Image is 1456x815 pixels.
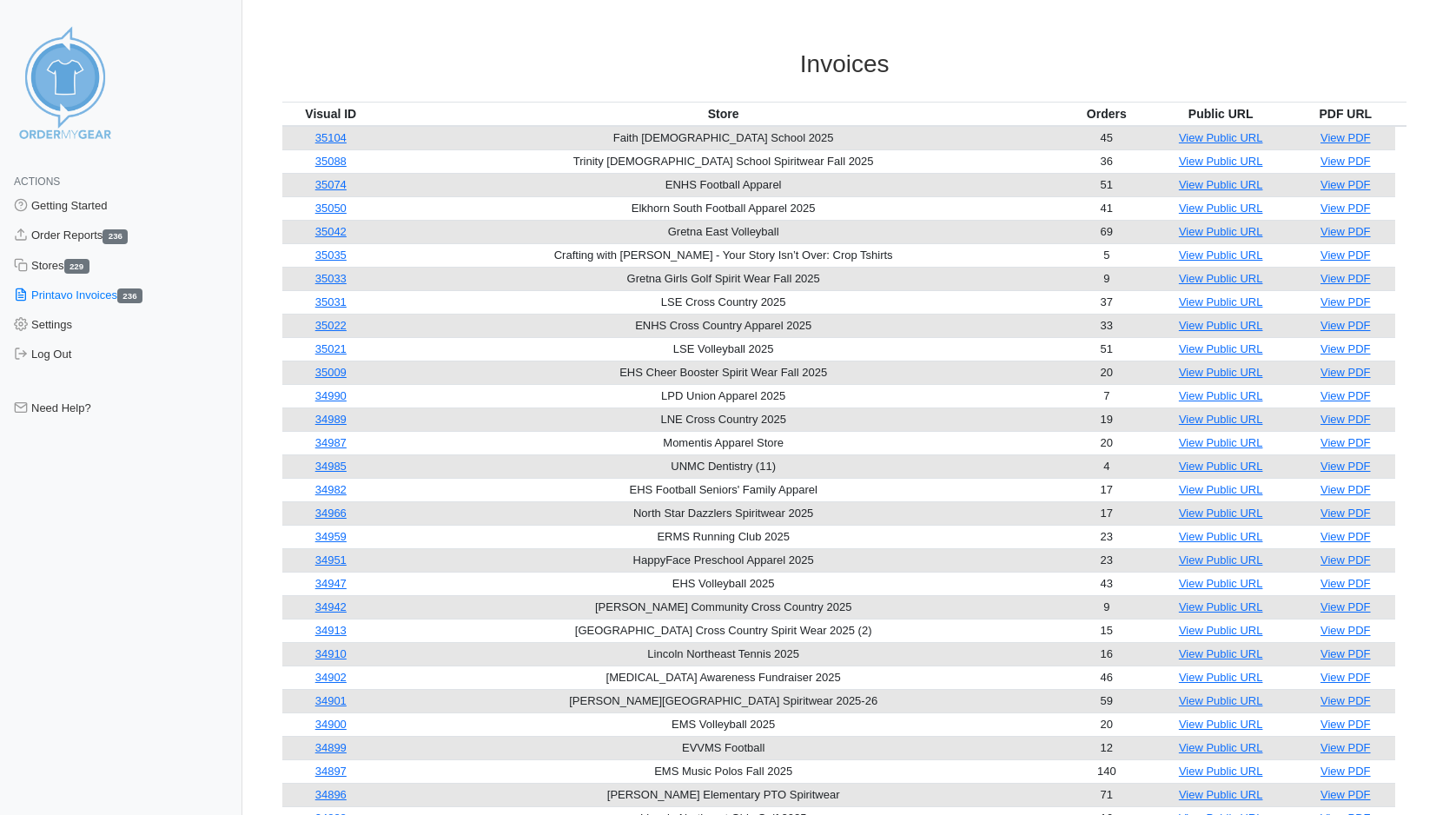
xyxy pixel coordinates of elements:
a: View PDF [1320,319,1371,332]
a: View PDF [1320,413,1371,426]
a: View PDF [1320,765,1371,778]
a: View PDF [1320,436,1371,449]
td: EMS Music Polos Fall 2025 [379,759,1068,783]
td: 46 [1068,666,1145,689]
a: View Public URL [1179,694,1263,707]
a: 35050 [315,202,347,215]
td: 5 [1068,243,1145,267]
td: LPD Union Apparel 2025 [379,384,1068,407]
td: 23 [1068,548,1145,572]
span: 236 [103,229,128,244]
a: View PDF [1320,600,1371,613]
a: View Public URL [1179,389,1263,402]
a: View PDF [1320,389,1371,402]
a: View Public URL [1179,272,1263,285]
td: EHS Volleyball 2025 [379,572,1068,595]
td: 37 [1068,290,1145,314]
a: View PDF [1320,647,1371,660]
a: View Public URL [1179,624,1263,637]
td: HappyFace Preschool Apparel 2025 [379,548,1068,572]
a: 34902 [315,671,347,684]
a: View Public URL [1179,366,1263,379]
a: 34990 [315,389,347,402]
td: 15 [1068,619,1145,642]
th: Visual ID [282,102,379,126]
a: 34910 [315,647,347,660]
span: Actions [14,176,60,188]
a: View PDF [1320,202,1371,215]
td: 12 [1068,736,1145,759]
a: 35033 [315,272,347,285]
td: Trinity [DEMOGRAPHIC_DATA] School Spiritwear Fall 2025 [379,149,1068,173]
a: View Public URL [1179,647,1263,660]
a: 35009 [315,366,347,379]
a: 34982 [315,483,347,496]
a: View Public URL [1179,248,1263,262]
th: Orders [1068,102,1145,126]
td: 20 [1068,431,1145,454]
td: UNMC Dentistry (11) [379,454,1068,478]
a: View Public URL [1179,507,1263,520]
a: View PDF [1320,295,1371,308]
td: 36 [1068,149,1145,173]
a: View PDF [1320,460,1371,473]
a: 35042 [315,225,347,238]
td: 9 [1068,267,1145,290]
td: 59 [1068,689,1145,712]
td: ERMS Running Club 2025 [379,525,1068,548]
td: Momentis Apparel Store [379,431,1068,454]
a: View PDF [1320,553,1371,567]
a: View Public URL [1179,741,1263,754]
th: Store [379,102,1068,126]
a: View PDF [1320,248,1371,262]
a: 35074 [315,178,347,191]
td: 17 [1068,501,1145,525]
td: 51 [1068,337,1145,361]
h3: Invoices [282,50,1406,79]
a: View PDF [1320,131,1371,144]
td: 41 [1068,196,1145,220]
a: 34947 [315,577,347,590]
td: Elkhorn South Football Apparel 2025 [379,196,1068,220]
a: 35021 [315,342,347,355]
a: View Public URL [1179,788,1263,801]
td: [GEOGRAPHIC_DATA] Cross Country Spirit Wear 2025 (2) [379,619,1068,642]
td: 9 [1068,595,1145,619]
td: 19 [1068,407,1145,431]
td: [PERSON_NAME] Elementary PTO Spiritwear [379,783,1068,806]
a: View Public URL [1179,600,1263,613]
a: 35035 [315,248,347,262]
td: Gretna East Volleyball [379,220,1068,243]
a: 34913 [315,624,347,637]
a: View PDF [1320,694,1371,707]
a: 34897 [315,765,347,778]
a: View Public URL [1179,718,1263,731]
td: 17 [1068,478,1145,501]
a: 34989 [315,413,347,426]
a: 34985 [315,460,347,473]
a: View PDF [1320,155,1371,168]
td: LNE Cross Country 2025 [379,407,1068,431]
a: View PDF [1320,366,1371,379]
a: View Public URL [1179,178,1263,191]
a: View PDF [1320,624,1371,637]
td: North Star Dazzlers Spiritwear 2025 [379,501,1068,525]
td: Crafting with [PERSON_NAME] - Your Story Isn’t Over: Crop Tshirts [379,243,1068,267]
td: 7 [1068,384,1145,407]
td: EHS Cheer Booster Spirit Wear Fall 2025 [379,361,1068,384]
a: View Public URL [1179,342,1263,355]
td: LSE Cross Country 2025 [379,290,1068,314]
a: View PDF [1320,272,1371,285]
a: View Public URL [1179,413,1263,426]
td: ENHS Football Apparel [379,173,1068,196]
td: [PERSON_NAME][GEOGRAPHIC_DATA] Spiritwear 2025-26 [379,689,1068,712]
td: 16 [1068,642,1145,666]
span: 236 [117,288,142,303]
a: View Public URL [1179,155,1263,168]
a: 34942 [315,600,347,613]
a: 34901 [315,694,347,707]
a: 34959 [315,530,347,543]
a: View Public URL [1179,436,1263,449]
td: EMS Volleyball 2025 [379,712,1068,736]
a: View Public URL [1179,577,1263,590]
